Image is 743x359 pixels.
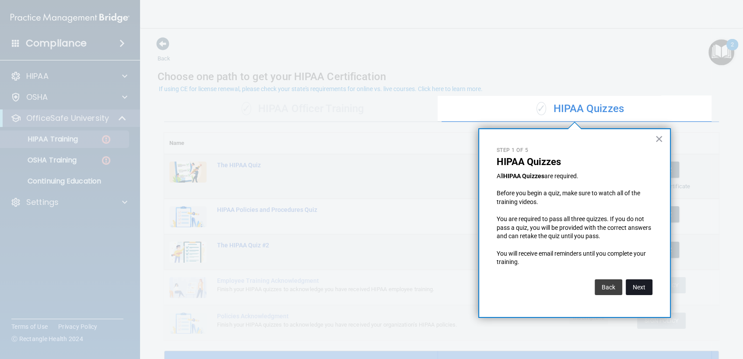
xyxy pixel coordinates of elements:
[497,156,652,168] p: HIPAA Quizzes
[497,147,652,154] p: Step 1 of 5
[497,250,652,267] p: You will receive email reminders until you complete your training.
[626,279,652,295] button: Next
[442,96,719,122] div: HIPAA Quizzes
[497,189,652,206] p: Before you begin a quiz, make sure to watch all of the training videos.
[544,172,578,179] span: are required.
[497,215,652,241] p: You are required to pass all three quizzes. If you do not pass a quiz, you will be provided with ...
[699,299,732,333] iframe: Drift Widget Chat Controller
[503,172,544,179] strong: HIPAA Quizzes
[655,132,663,146] button: Close
[536,102,546,115] span: ✓
[497,172,503,179] span: All
[595,279,622,295] button: Back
